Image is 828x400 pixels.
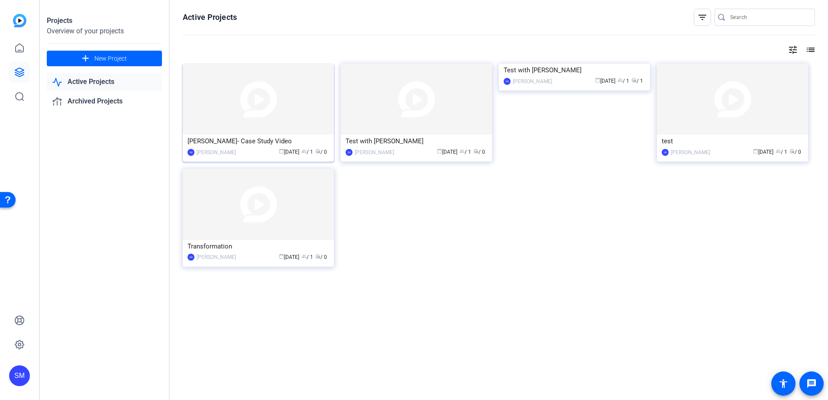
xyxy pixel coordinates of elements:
[662,149,669,156] div: SM
[355,148,394,157] div: [PERSON_NAME]
[459,149,471,155] span: / 1
[697,12,708,23] mat-icon: filter_list
[437,148,442,154] span: calendar_today
[618,78,629,84] span: / 1
[9,365,30,386] div: SM
[188,135,329,148] div: [PERSON_NAME]- Case Study Video
[753,148,758,154] span: calendar_today
[197,148,236,157] div: [PERSON_NAME]
[94,54,127,63] span: New Project
[315,254,327,260] span: / 0
[631,77,637,83] span: radio
[315,149,327,155] span: / 0
[437,149,457,155] span: [DATE]
[47,93,162,110] a: Archived Projects
[788,45,798,55] mat-icon: tune
[301,148,307,154] span: group
[346,135,487,148] div: Test with [PERSON_NAME]
[776,148,781,154] span: group
[618,77,623,83] span: group
[279,254,284,259] span: calendar_today
[753,149,773,155] span: [DATE]
[279,149,299,155] span: [DATE]
[301,149,313,155] span: / 1
[188,240,329,253] div: Transformation
[13,14,26,27] img: blue-gradient.svg
[315,254,320,259] span: radio
[346,149,353,156] div: SM
[279,254,299,260] span: [DATE]
[631,78,643,84] span: / 1
[778,378,789,389] mat-icon: accessibility
[183,12,237,23] h1: Active Projects
[805,45,815,55] mat-icon: list
[776,149,787,155] span: / 1
[806,378,817,389] mat-icon: message
[595,77,600,83] span: calendar_today
[473,148,479,154] span: radio
[730,12,808,23] input: Search
[459,148,465,154] span: group
[671,148,710,157] div: [PERSON_NAME]
[473,149,485,155] span: / 0
[789,148,795,154] span: radio
[47,26,162,36] div: Overview of your projects
[80,53,91,64] mat-icon: add
[504,78,511,85] div: SM
[301,254,313,260] span: / 1
[47,51,162,66] button: New Project
[47,16,162,26] div: Projects
[513,77,552,86] div: [PERSON_NAME]
[595,78,615,84] span: [DATE]
[315,148,320,154] span: radio
[47,73,162,91] a: Active Projects
[279,148,284,154] span: calendar_today
[301,254,307,259] span: group
[188,149,194,156] div: SM
[789,149,801,155] span: / 0
[188,254,194,261] div: SM
[197,253,236,261] div: [PERSON_NAME]
[662,135,803,148] div: test
[504,64,645,77] div: Test with [PERSON_NAME]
